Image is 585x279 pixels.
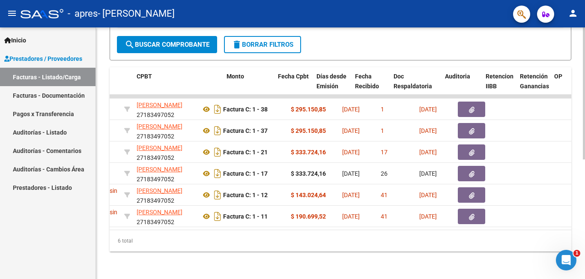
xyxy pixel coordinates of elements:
[352,67,390,105] datatable-header-cell: Fecha Recibido
[291,192,326,198] strong: $ 143.024,64
[137,143,194,161] div: 27183497052
[486,73,513,90] span: Retencion IIBB
[342,170,360,177] span: [DATE]
[114,222,142,228] span: Mensajes
[232,39,242,50] mat-icon: delete
[4,54,82,63] span: Prestadores / Proveedores
[212,210,223,223] i: Descargar documento
[137,122,194,140] div: 27183497052
[224,36,301,53] button: Borrar Filtros
[232,41,293,48] span: Borrar Filtros
[316,73,346,90] span: Días desde Emisión
[442,67,482,105] datatable-header-cell: Auditoria
[381,106,384,113] span: 1
[291,213,326,220] strong: $ 190.699,52
[223,213,268,220] strong: Factura C: 1 - 11
[227,73,244,80] span: Monto
[38,144,62,153] div: Soporte
[342,127,360,134] span: [DATE]
[291,170,326,177] strong: $ 333.724,16
[137,73,152,80] span: CPBT
[7,8,17,18] mat-icon: menu
[419,192,437,198] span: [DATE]
[4,36,26,45] span: Inicio
[419,106,437,113] span: [DATE]
[212,102,223,116] i: Descargar documento
[554,73,562,80] span: OP
[133,67,223,105] datatable-header-cell: CPBT
[212,145,223,159] i: Descargar documento
[419,170,437,177] span: [DATE]
[86,200,171,234] button: Mensajes
[137,123,182,130] span: [PERSON_NAME]
[137,100,194,118] div: 27183497052
[223,106,268,113] strong: Factura C: 1 - 38
[137,166,182,173] span: [PERSON_NAME]
[394,73,432,90] span: Doc Respaldatoria
[520,73,549,90] span: Retención Ganancias
[355,73,379,90] span: Fecha Recibido
[551,67,585,105] datatable-header-cell: OP
[390,67,442,105] datatable-header-cell: Doc Respaldatoria
[342,106,360,113] span: [DATE]
[342,149,360,156] span: [DATE]
[223,170,268,177] strong: Factura C: 1 - 17
[147,14,163,29] div: Cerrar
[18,135,35,153] div: Profile image for Soporte
[9,115,163,160] div: Mensaje recienteProfile image for Soporte[PERSON_NAME] a la espera de sus comentariosSoporte•Hace 1d
[38,136,201,143] span: [PERSON_NAME] a la espera de sus comentarios
[68,4,98,23] span: - apres
[125,39,135,50] mat-icon: search
[223,127,268,134] strong: Factura C: 1 - 37
[381,170,388,177] span: 26
[573,250,580,257] span: 1
[223,192,268,198] strong: Factura C: 1 - 12
[223,149,268,156] strong: Factura C: 1 - 21
[125,41,209,48] span: Buscar Comprobante
[212,188,223,202] i: Descargar documento
[63,144,92,153] div: • Hace 1d
[18,172,143,181] div: Envíanos un mensaje
[212,167,223,180] i: Descargar documento
[381,127,384,134] span: 1
[137,209,182,216] span: [PERSON_NAME]
[110,230,571,252] div: 6 total
[212,124,223,138] i: Descargar documento
[381,149,388,156] span: 17
[482,67,516,105] datatable-header-cell: Retencion IIBB
[291,127,326,134] strong: $ 295.150,85
[137,165,194,183] div: 27183497052
[291,149,326,156] strong: $ 333.724,16
[34,222,52,228] span: Inicio
[18,123,154,132] div: Mensaje reciente
[568,8,578,18] mat-icon: person
[9,128,162,160] div: Profile image for Soporte[PERSON_NAME] a la espera de sus comentariosSoporte•Hace 1d
[223,67,275,105] datatable-header-cell: Monto
[275,67,313,105] datatable-header-cell: Fecha Cpbt
[313,67,352,105] datatable-header-cell: Días desde Emisión
[137,207,194,225] div: 27183497052
[381,213,388,220] span: 41
[117,36,217,53] button: Buscar Comprobante
[342,213,360,220] span: [DATE]
[419,213,437,220] span: [DATE]
[278,73,309,80] span: Fecha Cpbt
[137,102,182,108] span: [PERSON_NAME]
[419,149,437,156] span: [DATE]
[342,192,360,198] span: [DATE]
[137,144,182,151] span: [PERSON_NAME]
[445,73,470,80] span: Auditoria
[98,4,175,23] span: - [PERSON_NAME]
[137,187,182,194] span: [PERSON_NAME]
[419,127,437,134] span: [DATE]
[17,61,154,90] p: Hola! [PERSON_NAME]
[137,186,194,204] div: 27183497052
[556,250,576,270] iframe: Intercom live chat
[9,165,163,188] div: Envíanos un mensaje
[291,106,326,113] strong: $ 295.150,85
[381,192,388,198] span: 41
[516,67,551,105] datatable-header-cell: Retención Ganancias
[17,90,154,105] p: Necesitás ayuda?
